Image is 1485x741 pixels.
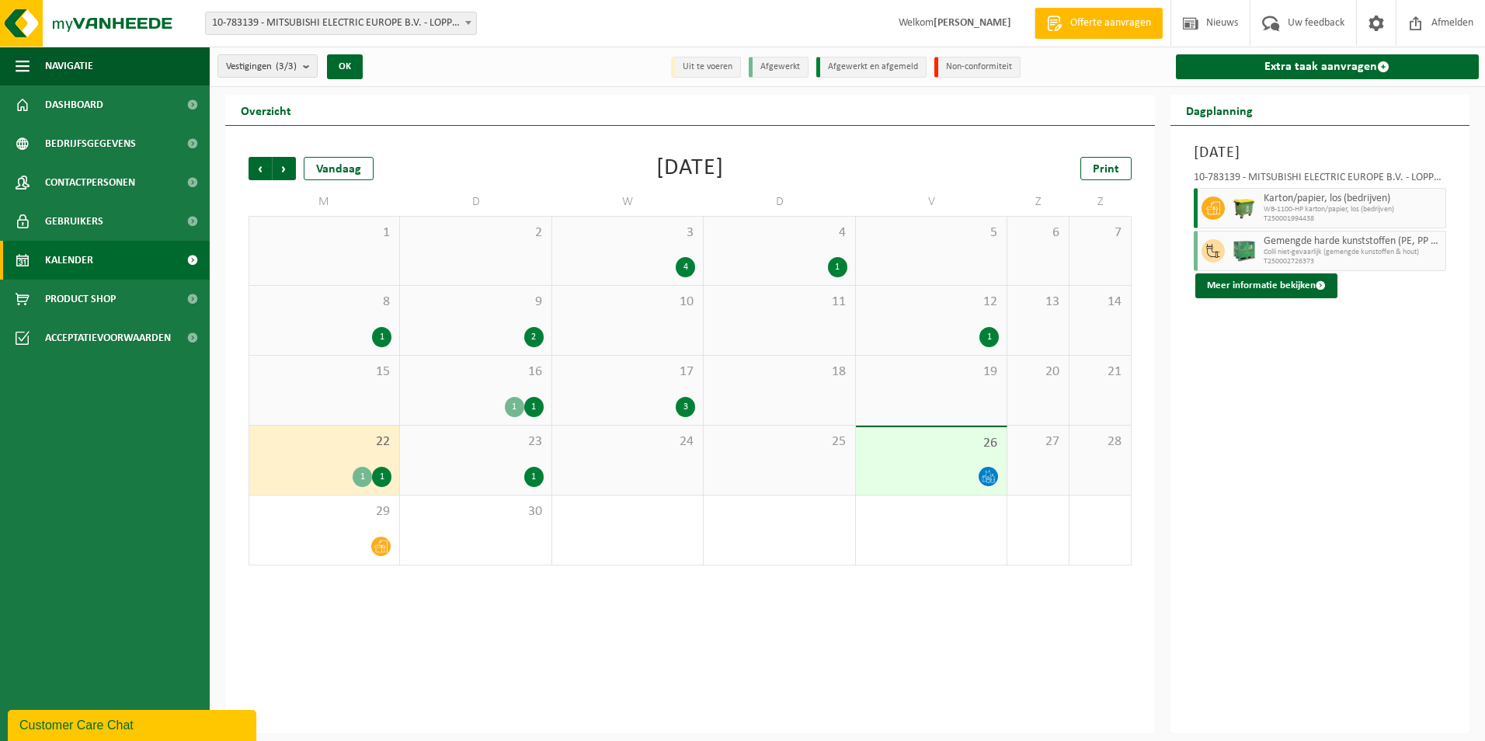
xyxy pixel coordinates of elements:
[856,188,1007,216] td: V
[1264,214,1442,224] span: T250001994438
[249,157,272,180] span: Vorige
[257,503,391,520] span: 29
[304,157,374,180] div: Vandaag
[711,364,847,381] span: 18
[979,327,999,347] div: 1
[711,433,847,451] span: 25
[45,318,171,357] span: Acceptatievoorwaarden
[1035,8,1163,39] a: Offerte aanvragen
[711,224,847,242] span: 4
[676,397,695,417] div: 3
[1015,364,1061,381] span: 20
[711,294,847,311] span: 11
[524,397,544,417] div: 1
[1194,141,1447,165] h3: [DATE]
[864,294,999,311] span: 12
[257,224,391,242] span: 1
[217,54,318,78] button: Vestigingen(3/3)
[257,364,391,381] span: 15
[934,17,1011,29] strong: [PERSON_NAME]
[226,55,297,78] span: Vestigingen
[1015,294,1061,311] span: 13
[1007,188,1069,216] td: Z
[1077,294,1123,311] span: 14
[864,364,999,381] span: 19
[1264,235,1442,248] span: Gemengde harde kunststoffen (PE, PP en PVC), recycleerbaar (industrieel)
[560,433,695,451] span: 24
[864,435,999,452] span: 26
[327,54,363,79] button: OK
[1015,433,1061,451] span: 27
[560,364,695,381] span: 17
[1080,157,1132,180] a: Print
[408,364,543,381] span: 16
[273,157,296,180] span: Volgende
[8,707,259,741] iframe: chat widget
[934,57,1021,78] li: Non-conformiteit
[1093,163,1119,176] span: Print
[1069,188,1132,216] td: Z
[560,224,695,242] span: 3
[1015,224,1061,242] span: 6
[671,57,741,78] li: Uit te voeren
[1077,433,1123,451] span: 28
[400,188,551,216] td: D
[372,467,391,487] div: 1
[676,257,695,277] div: 4
[408,503,543,520] span: 30
[45,241,93,280] span: Kalender
[828,257,847,277] div: 1
[1077,224,1123,242] span: 7
[257,433,391,451] span: 22
[505,397,524,417] div: 1
[408,294,543,311] span: 9
[205,12,477,35] span: 10-783139 - MITSUBISHI ELECTRIC EUROPE B.V. - LOPPEM
[45,47,93,85] span: Navigatie
[45,280,116,318] span: Product Shop
[1170,95,1268,125] h2: Dagplanning
[1264,248,1442,257] span: Colli niet-gevaarlijk (gemengde kunstoffen & hout)
[524,327,544,347] div: 2
[552,188,704,216] td: W
[1233,239,1256,263] img: PB-HB-1400-HPE-GN-01
[864,224,999,242] span: 5
[206,12,476,34] span: 10-783139 - MITSUBISHI ELECTRIC EUROPE B.V. - LOPPEM
[524,467,544,487] div: 1
[1066,16,1155,31] span: Offerte aanvragen
[1264,257,1442,266] span: T250002726373
[1195,273,1337,298] button: Meer informatie bekijken
[45,124,136,163] span: Bedrijfsgegevens
[1233,197,1256,220] img: WB-1100-HPE-GN-50
[656,157,724,180] div: [DATE]
[45,163,135,202] span: Contactpersonen
[1264,205,1442,214] span: WB-1100-HP karton/papier, los (bedrijven)
[372,327,391,347] div: 1
[816,57,927,78] li: Afgewerkt en afgemeld
[257,294,391,311] span: 8
[560,294,695,311] span: 10
[353,467,372,487] div: 1
[1194,172,1447,188] div: 10-783139 - MITSUBISHI ELECTRIC EUROPE B.V. - LOPPEM
[45,202,103,241] span: Gebruikers
[408,224,543,242] span: 2
[749,57,809,78] li: Afgewerkt
[1264,193,1442,205] span: Karton/papier, los (bedrijven)
[225,95,307,125] h2: Overzicht
[1077,364,1123,381] span: 21
[408,433,543,451] span: 23
[249,188,400,216] td: M
[45,85,103,124] span: Dashboard
[704,188,855,216] td: D
[1176,54,1480,79] a: Extra taak aanvragen
[276,61,297,71] count: (3/3)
